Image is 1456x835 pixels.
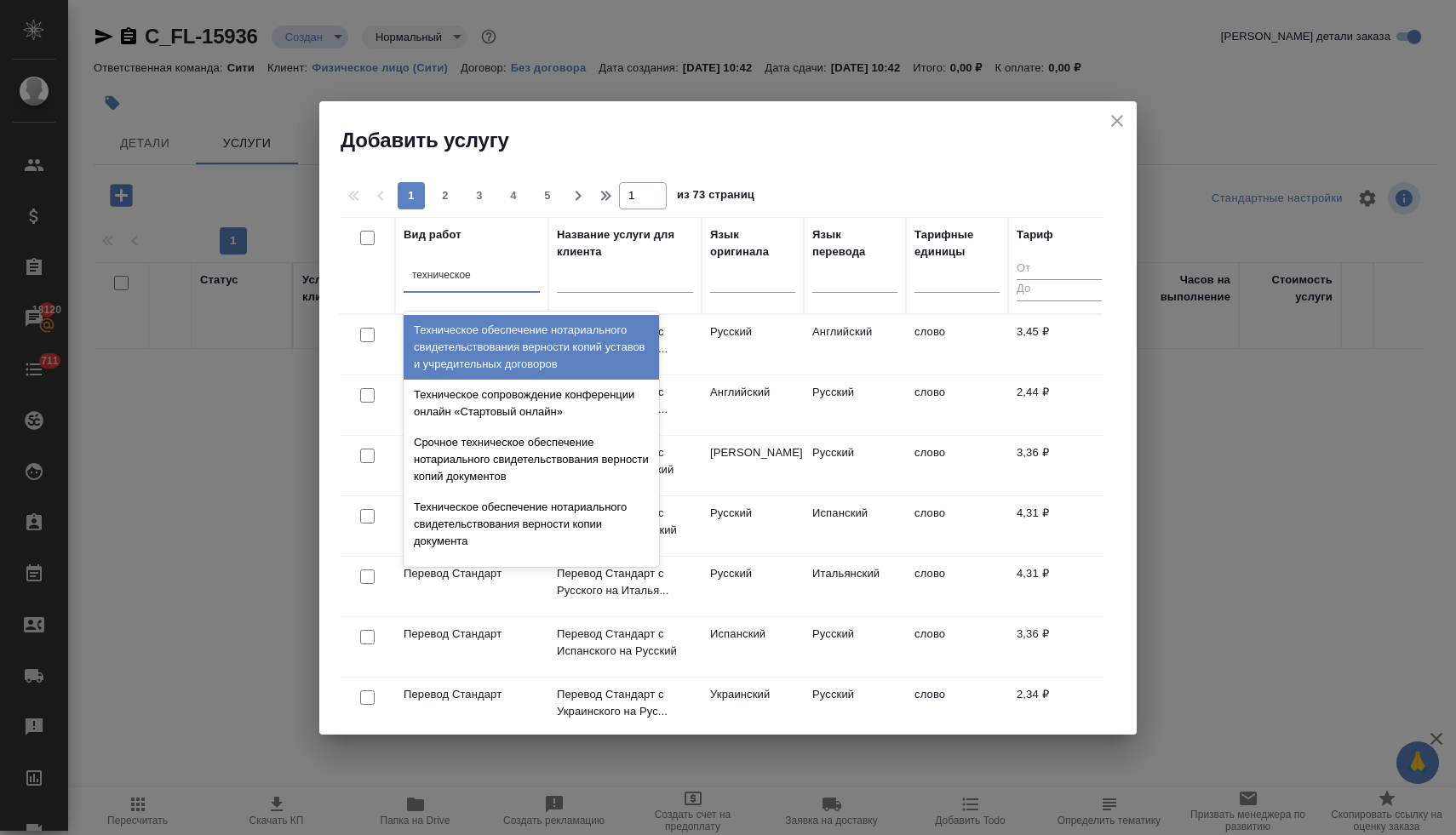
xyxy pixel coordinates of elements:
p: Перевод Стандарт с Русского на Италья... [557,565,693,599]
td: слово [906,436,1008,495]
p: Перевод Стандарт с Украинского на Рус... [557,686,693,720]
td: Русский [702,496,804,556]
button: 3 [466,182,493,209]
div: Вид работ [404,226,461,243]
input: До [1017,279,1102,300]
td: 3,45 ₽ [1008,315,1110,375]
span: 3 [466,187,493,204]
div: Техническое сопровождение конференции онлайн «Стартовый онлайн» [404,380,659,427]
div: Язык оригинала [710,226,795,260]
button: 5 [534,182,561,209]
td: 4,31 ₽ [1008,557,1110,616]
p: Перевод Стандарт с Испанского на Русский [557,626,693,660]
td: Английский [804,315,906,375]
span: 5 [534,187,561,204]
div: Техническое обеспечение нотариального свидетельствования верности копии документа [404,492,659,557]
button: 4 [500,182,527,209]
td: слово [906,678,1008,737]
span: из 73 страниц [677,185,754,209]
td: Испанский [702,617,804,677]
button: close [1104,108,1130,134]
button: 2 [432,182,459,209]
td: слово [906,496,1008,556]
td: Украинский [702,678,804,737]
h2: Добавить услугу [341,127,1137,154]
td: Итальянский [804,557,906,616]
p: Перевод Стандарт [404,626,540,643]
div: Тарифные единицы [914,226,1000,260]
span: 4 [500,187,527,204]
div: Название услуги для клиента [557,226,693,260]
td: 3,36 ₽ [1008,436,1110,495]
td: Русский [702,557,804,616]
td: 4,31 ₽ [1008,496,1110,556]
td: 3,36 ₽ [1008,617,1110,677]
td: слово [906,315,1008,375]
div: Тариф [1017,226,1053,243]
p: Перевод Стандарт [404,686,540,703]
td: Русский [804,375,906,435]
div: Техническое обеспечение нотариального свидетельствования верности копий уставов и учредительных д... [404,315,659,380]
td: слово [906,375,1008,435]
div: Срочное техническое обеспечение нотариального свидетельствования подлинности подписи переводчика [404,557,659,621]
td: Русский [804,678,906,737]
td: Русский [702,315,804,375]
td: Русский [804,617,906,677]
p: Перевод Стандарт [404,565,540,582]
span: 2 [432,187,459,204]
div: Язык перевода [812,226,897,260]
td: слово [906,557,1008,616]
input: От [1017,259,1102,280]
div: Срочное техническое обеспечение нотариального свидетельствования верности копий документов [404,427,659,492]
td: 2,34 ₽ [1008,678,1110,737]
td: Русский [804,436,906,495]
td: 2,44 ₽ [1008,375,1110,435]
td: Испанский [804,496,906,556]
td: [PERSON_NAME] [702,436,804,495]
td: слово [906,617,1008,677]
td: Английский [702,375,804,435]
